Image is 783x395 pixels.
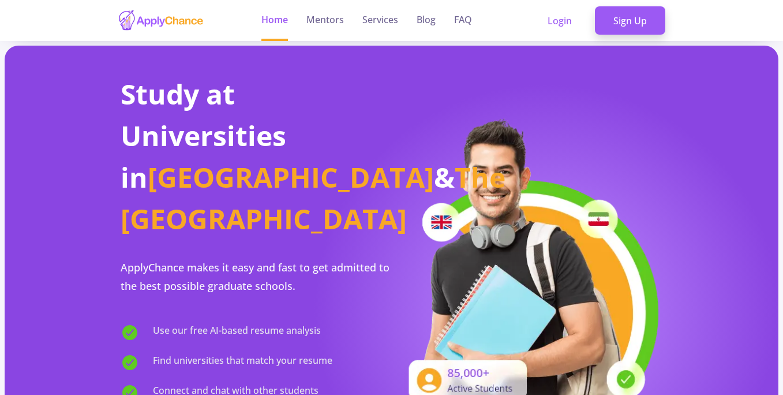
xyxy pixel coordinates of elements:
span: Study at Universities in [121,75,286,196]
span: [GEOGRAPHIC_DATA] [148,158,434,196]
span: & [434,158,455,196]
span: ApplyChance makes it easy and fast to get admitted to the best possible graduate schools. [121,260,389,293]
img: applychance logo [118,9,204,32]
a: Sign Up [595,6,665,35]
span: Use our free AI-based resume analysis [153,323,321,342]
a: Login [529,6,590,35]
span: Find universities that match your resume [153,353,332,372]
